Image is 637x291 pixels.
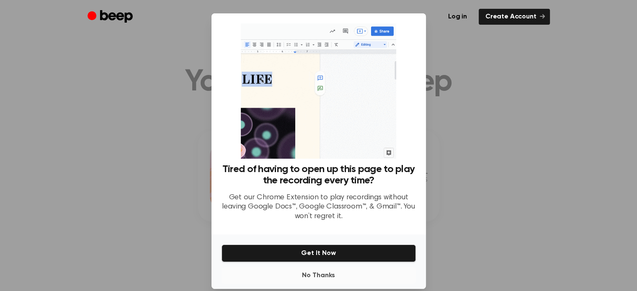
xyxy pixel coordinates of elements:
p: Get our Chrome Extension to play recordings without leaving Google Docs™, Google Classroom™, & Gm... [222,193,416,221]
a: Log in [441,9,474,25]
h3: Tired of having to open up this page to play the recording every time? [222,164,416,186]
button: No Thanks [222,267,416,284]
img: Beep extension in action [241,23,396,159]
a: Beep [88,9,135,25]
button: Get It Now [222,245,416,262]
a: Create Account [479,9,550,25]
